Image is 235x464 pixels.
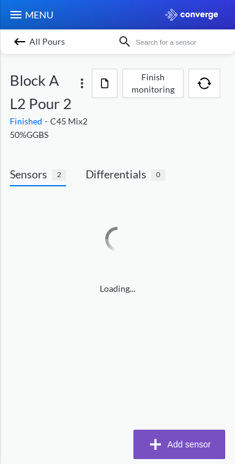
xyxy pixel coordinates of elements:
[117,34,132,49] img: icon-search.svg
[10,282,225,295] span: Loading...
[122,69,184,98] button: Finish monitoring
[23,7,53,22] span: MENU
[29,33,65,50] span: All Pours
[9,7,23,22] img: menu_icon.svg
[10,69,75,115] span: Block A L2 Pour 2
[10,116,45,126] span: Finished
[10,115,92,142] div: C45 Mix2 50%GGBS
[151,169,165,181] span: 0
[165,9,218,21] img: logo_ewhite.svg
[101,78,108,88] img: icon-file.svg
[132,35,223,48] input: Search for a sensor
[12,34,27,49] img: backspace.svg
[75,76,89,91] img: more.svg
[86,165,151,183] span: Differentials
[45,116,50,126] span: -
[52,169,66,181] span: 2
[198,77,211,89] img: icon-refresh.svg
[10,165,52,183] span: Sensors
